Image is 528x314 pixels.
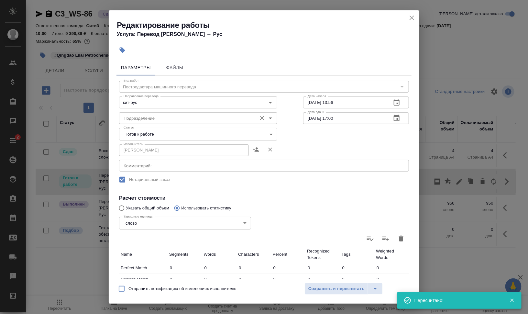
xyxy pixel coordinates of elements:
[340,263,375,273] input: ✎ Введи что-нибудь
[249,142,263,157] button: Назначить
[266,114,275,123] button: Open
[263,142,277,157] button: Удалить
[117,20,419,30] h2: Редактирование работы
[238,251,269,258] p: Characters
[271,275,306,284] input: ✎ Введи что-нибудь
[340,275,375,284] input: ✎ Введи что-нибудь
[378,231,393,246] label: Слить статистику
[305,283,368,295] button: Сохранить и пересчитать
[119,128,277,140] div: Готов к работе
[308,285,365,293] span: Сохранить и пересчитать
[273,251,304,258] p: Percent
[117,30,419,38] h4: Услуга: Перевод [PERSON_NAME] → Рус
[168,275,202,284] input: ✎ Введи что-нибудь
[121,251,166,258] p: Name
[159,64,190,72] span: Файлы
[202,263,237,273] input: ✎ Введи что-нибудь
[505,297,519,303] button: Закрыть
[393,231,409,246] button: Удалить статистику
[129,176,170,183] span: Нотариальный заказ
[169,251,201,258] p: Segments
[168,263,202,273] input: ✎ Введи что-нибудь
[121,265,166,271] p: Perfect Match
[374,275,409,284] input: ✎ Введи что-нибудь
[362,231,378,246] label: Обновить статистику
[407,13,417,23] button: close
[204,251,235,258] p: Words
[305,283,383,295] div: split button
[307,248,338,261] p: Recognized Tokens
[121,276,166,283] p: Context Match
[266,98,275,107] button: Open
[119,217,251,229] div: слово
[305,275,340,284] input: ✎ Введи что-нибудь
[258,114,267,123] button: Очистить
[124,131,156,137] button: Готов к работе
[128,286,236,292] span: Отправить нотификацию об изменениях исполнителю
[115,43,129,57] button: Добавить тэг
[271,263,306,273] input: ✎ Введи что-нибудь
[342,251,373,258] p: Tags
[124,220,139,226] button: слово
[119,194,409,202] h4: Расчет стоимости
[414,297,500,304] div: Пересчитано!
[236,263,271,273] input: ✎ Введи что-нибудь
[305,263,340,273] input: ✎ Введи что-нибудь
[236,275,271,284] input: ✎ Введи что-нибудь
[376,248,407,261] p: Weighted Words
[202,275,237,284] input: ✎ Введи что-нибудь
[120,64,151,72] span: Параметры
[374,263,409,273] input: ✎ Введи что-нибудь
